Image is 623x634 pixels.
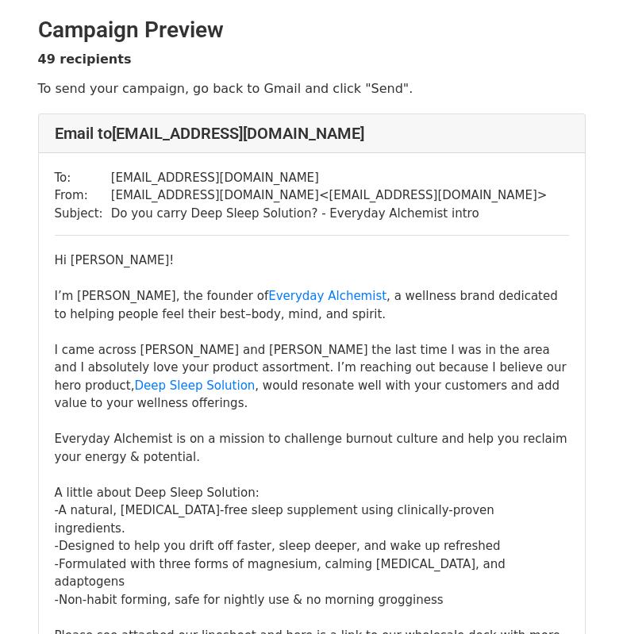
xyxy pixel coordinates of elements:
[111,205,548,223] td: Do you carry Deep Sleep Solution? - Everyday Alchemist intro
[38,52,132,67] strong: 49 recipients
[268,289,386,303] a: Everyday Alchemist
[38,80,586,97] p: To send your campaign, go back to Gmail and click "Send".
[55,124,569,143] h4: Email to [EMAIL_ADDRESS][DOMAIN_NAME]
[111,169,548,187] td: [EMAIL_ADDRESS][DOMAIN_NAME]
[55,186,111,205] td: From:
[55,205,111,223] td: Subject:
[38,17,586,44] h2: Campaign Preview
[111,186,548,205] td: [EMAIL_ADDRESS][DOMAIN_NAME] < [EMAIL_ADDRESS][DOMAIN_NAME] >
[134,378,255,393] a: Deep Sleep Solution
[55,169,111,187] td: To:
